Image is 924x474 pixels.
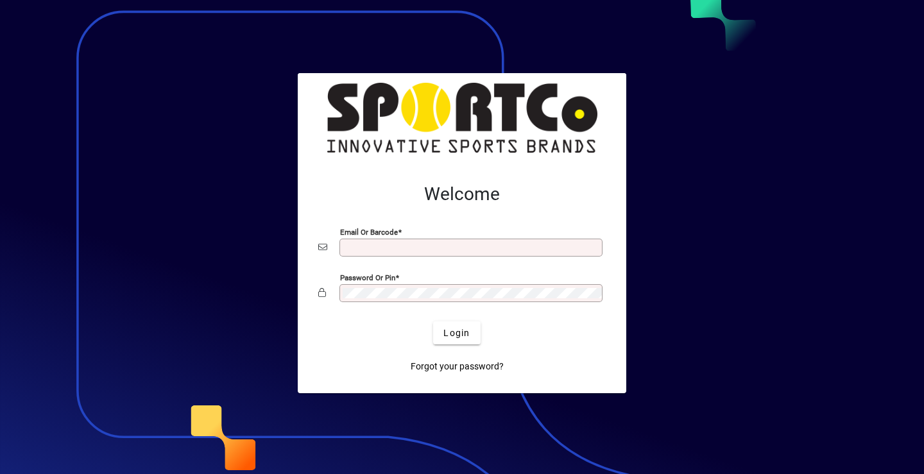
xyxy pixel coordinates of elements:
span: Login [443,326,470,340]
mat-label: Email or Barcode [340,228,398,237]
button: Login [433,321,480,344]
span: Forgot your password? [411,360,504,373]
h2: Welcome [318,183,606,205]
mat-label: Password or Pin [340,273,395,282]
a: Forgot your password? [406,355,509,378]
